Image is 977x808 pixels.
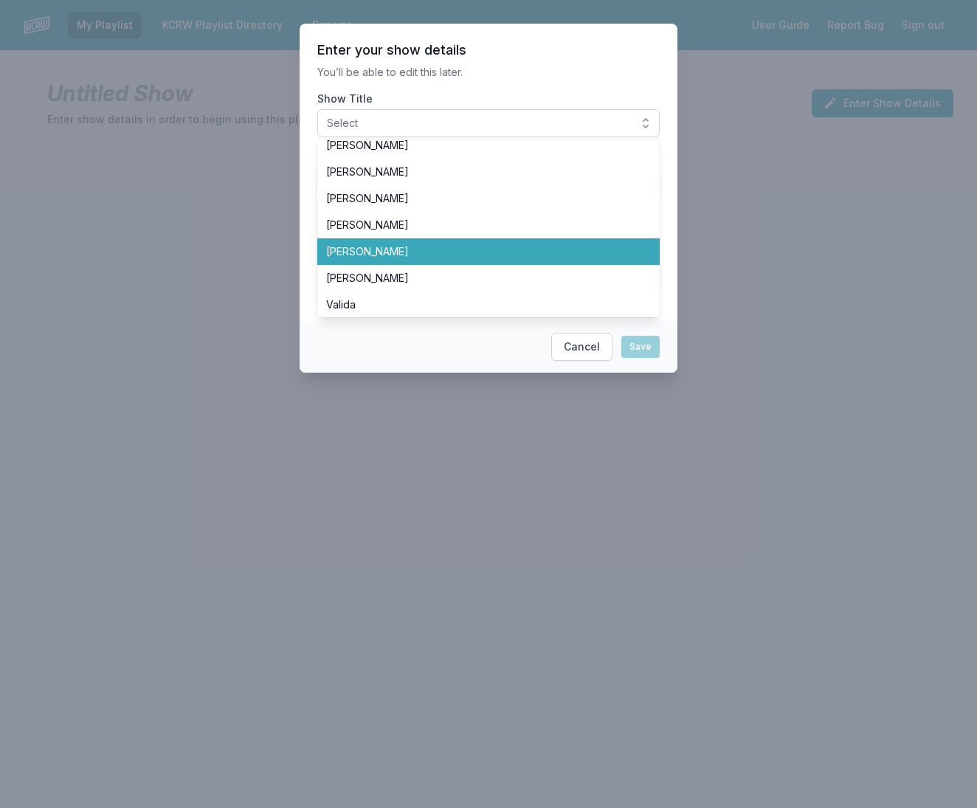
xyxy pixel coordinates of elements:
[326,244,633,259] span: [PERSON_NAME]
[326,297,633,312] span: Valida
[326,271,633,286] span: [PERSON_NAME]
[317,91,660,106] label: Show Title
[326,218,633,232] span: [PERSON_NAME]
[327,116,629,131] span: Select
[326,138,633,153] span: [PERSON_NAME]
[326,191,633,206] span: [PERSON_NAME]
[551,333,612,361] button: Cancel
[621,336,660,358] button: Save
[317,41,660,59] header: Enter your show details
[326,165,633,179] span: [PERSON_NAME]
[317,109,660,137] button: Select
[317,65,660,80] p: You’ll be able to edit this later.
